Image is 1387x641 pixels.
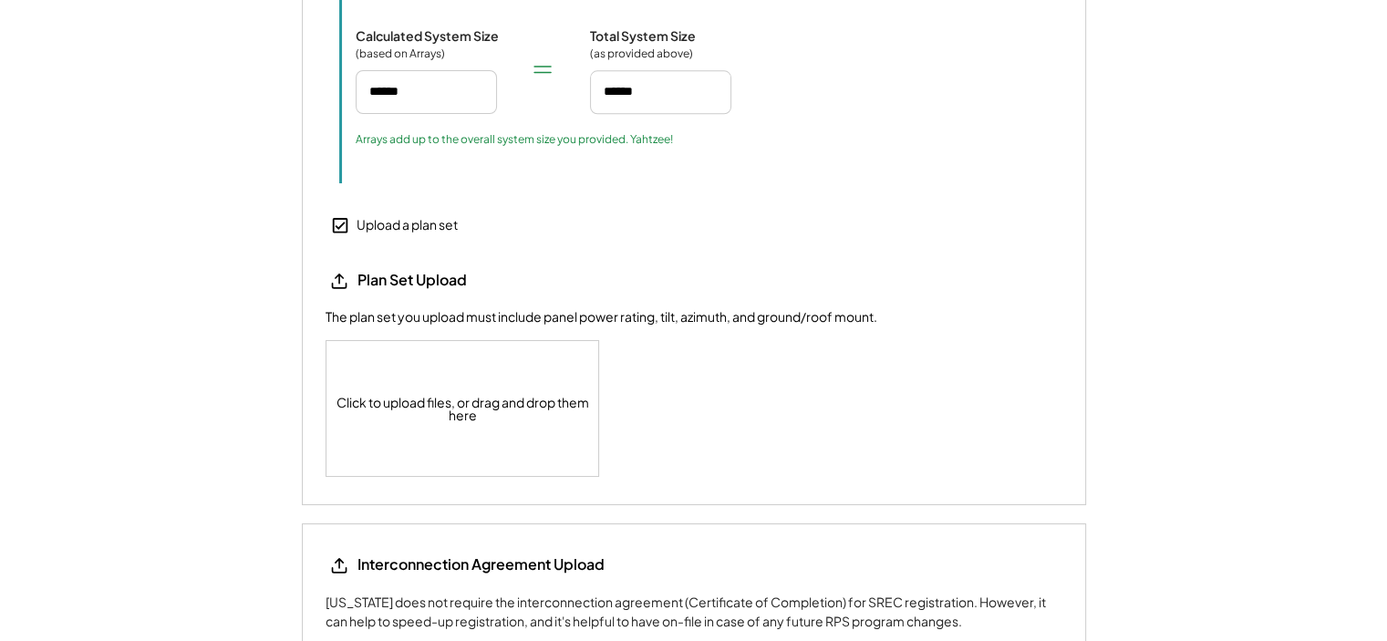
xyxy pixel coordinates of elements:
[357,554,605,574] div: Interconnection Agreement Upload
[590,47,693,61] div: (as provided above)
[356,47,447,61] div: (based on Arrays)
[326,593,1062,631] div: [US_STATE] does not require the interconnection agreement (Certificate of Completion) for SREC re...
[356,132,673,147] div: Arrays add up to the overall system size you provided. Yahtzee!
[590,27,696,44] div: Total System Size
[326,308,877,326] div: The plan set you upload must include panel power rating, tilt, azimuth, and ground/roof mount.
[326,341,600,476] div: Click to upload files, or drag and drop them here
[357,216,458,234] div: Upload a plan set
[356,27,499,44] div: Calculated System Size
[357,271,540,290] div: Plan Set Upload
